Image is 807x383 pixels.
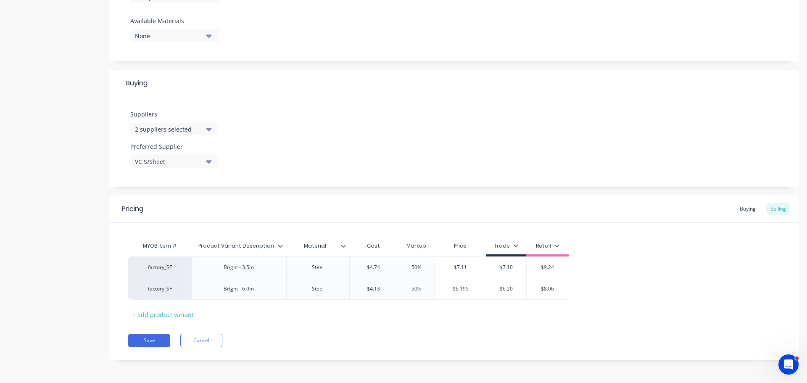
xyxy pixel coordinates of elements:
[135,157,202,166] div: VC S/Sheet
[128,278,569,300] div: factory_SFBright - 6.0mSteel$4.1350%$6.195$6.20$8.06
[130,142,219,151] label: Preferred Supplier
[527,257,569,278] div: $9.24
[398,238,435,254] div: Markup
[736,203,760,215] div: Buying
[191,238,286,254] div: Product Variant Description
[130,16,219,25] label: Available Materials
[130,123,219,135] button: 2 suppliers selected
[350,257,398,278] div: $4.74
[128,256,569,278] div: factory_SFBright - 3.5mSteel$4.7450%$7.11$7.10$9.24
[135,32,202,40] div: None
[485,278,527,299] div: $6.20
[485,257,527,278] div: $7.10
[435,257,486,278] div: $7.11
[527,278,569,299] div: $8.06
[297,262,339,273] div: Steel
[396,278,438,299] div: 50%
[180,334,222,347] button: Cancel
[766,203,790,215] div: Selling
[396,257,438,278] div: 50%
[130,29,219,42] button: None
[130,110,219,119] label: Suppliers
[435,238,486,254] div: Price
[137,285,183,293] div: factory_SF
[135,125,202,134] div: 2 suppliers selected
[217,262,261,273] div: Bright - 3.5m
[286,238,349,254] div: Material
[128,238,191,254] div: MYOB Item #
[130,155,219,168] button: VC S/Sheet
[435,278,486,299] div: $6.195
[297,283,339,294] div: Steel
[536,242,559,250] div: Retail
[286,235,344,256] div: Material
[494,242,518,250] div: Trade
[349,238,398,254] div: Cost
[217,283,261,294] div: Bright - 6.0m
[109,70,799,97] div: Buying
[128,308,198,321] div: + add product variant
[128,334,170,347] button: Save
[191,235,281,256] div: Product Variant Description
[350,278,398,299] div: $4.13
[778,354,799,375] iframe: Intercom live chat
[137,264,183,271] div: factory_SF
[122,204,143,214] div: Pricing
